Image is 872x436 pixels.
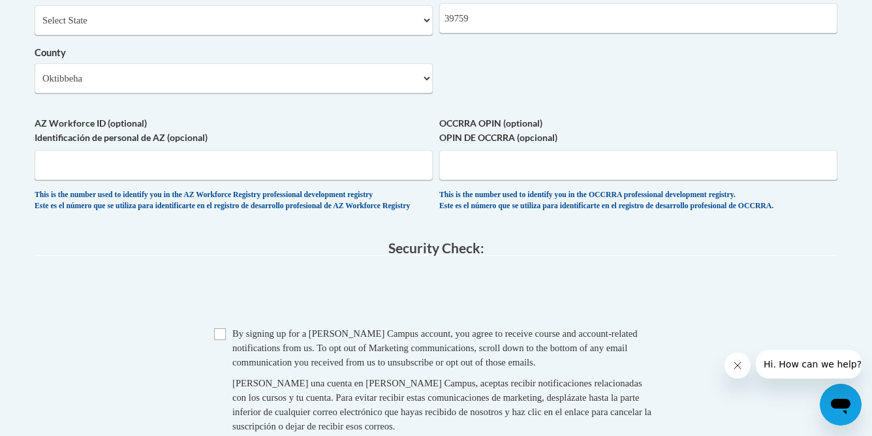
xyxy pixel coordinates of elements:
[724,352,751,379] iframe: Close message
[35,116,433,145] label: AZ Workforce ID (optional) Identificación de personal de AZ (opcional)
[388,240,484,256] span: Security Check:
[820,384,862,426] iframe: Button to launch messaging window
[35,190,433,211] div: This is the number used to identify you in the AZ Workforce Registry professional development reg...
[756,350,862,379] iframe: Message from company
[35,46,433,60] label: County
[337,269,535,320] iframe: reCAPTCHA
[439,3,837,33] input: Metadata input
[232,328,638,367] span: By signing up for a [PERSON_NAME] Campus account, you agree to receive course and account-related...
[232,378,651,431] span: [PERSON_NAME] una cuenta en [PERSON_NAME] Campus, aceptas recibir notificaciones relacionadas con...
[439,116,837,145] label: OCCRRA OPIN (optional) OPIN DE OCCRRA (opcional)
[439,190,837,211] div: This is the number used to identify you in the OCCRRA professional development registry. Este es ...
